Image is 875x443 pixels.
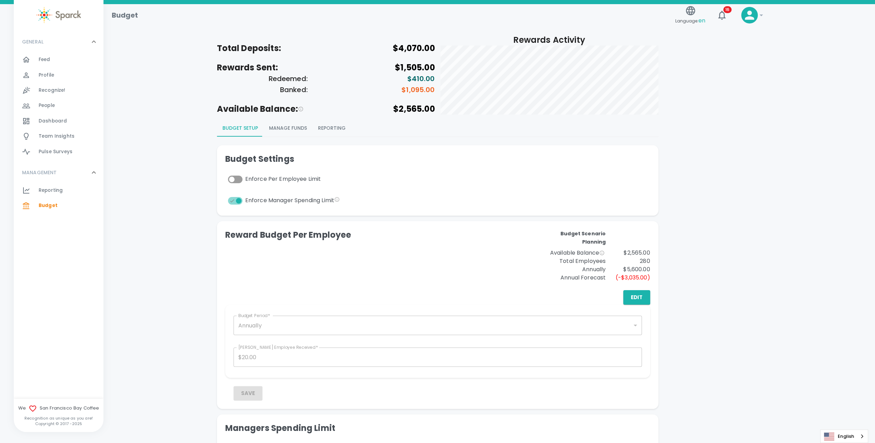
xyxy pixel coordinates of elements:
h5: Reward Budget Per Employee [225,229,438,240]
a: Dashboard [14,114,103,129]
span: Recognize! [39,87,66,94]
a: Feed [14,52,103,67]
span: en [698,17,705,24]
div: Enforce Manager Spending Limit [225,194,438,207]
h5: Rewards Activity [440,35,658,46]
svg: This is the estimated balance based on the scenario planning and what you have currently deposite... [298,106,304,112]
h1: Budget [112,10,138,21]
a: Budget [14,198,103,213]
p: GENERAL [22,38,43,45]
span: Language: [675,16,705,26]
h6: Banked: [217,84,308,95]
a: Recognize! [14,83,103,98]
span: Annual Forecast [544,274,606,282]
h6: $1,095.00 [308,84,435,95]
h5: Total Deposits: [217,43,326,54]
a: Team Insights [14,129,103,144]
span: 16 [723,6,732,13]
h5: $2,565.00 [326,104,435,115]
h6: Redeemed: [217,73,308,84]
a: Profile [14,68,103,83]
span: Feed [39,56,50,63]
svg: This setting will enforce Manager Budget spending limits for each manager visible on the manager'... [334,197,340,202]
a: Pulse Surveys [14,144,103,159]
button: Manage Funds [264,120,312,137]
span: Pulse Surveys [39,148,72,155]
div: Annually [233,316,642,335]
a: People [14,98,103,113]
button: Reporting [312,120,351,137]
span: Dashboard [39,118,67,125]
p: MANAGEMENT [22,169,57,176]
label: Budget Period [238,313,270,318]
aside: Language selected: English [820,430,868,443]
div: Budgeting page report [217,120,658,137]
h6: $410.00 [308,73,435,84]
span: We San Francisco Bay Coffee [14,404,103,413]
span: Available Balance [544,249,606,257]
p: $2,565.00 [606,249,650,257]
h5: Budget Settings [225,154,438,165]
a: Sparck logo [14,7,103,23]
b: Budget Scenario Planning [560,230,606,245]
span: Budget [39,202,58,209]
a: Reporting [14,183,103,198]
p: Annually [544,265,606,274]
span: Profile [39,72,54,79]
button: Edit [623,290,650,305]
p: Total Employees [544,257,606,265]
button: Language:en [673,3,708,28]
h5: Rewards Sent: [217,62,326,73]
div: MANAGEMENT [14,162,103,183]
img: Sparck logo [36,7,81,23]
p: ( -$3,035.00 ) [606,274,650,282]
h5: $1,505.00 [326,62,435,73]
svg: This is the estimated balance based on the scenario planning and what you have currently deposite... [599,250,605,256]
p: Copyright © 2017 - 2025 [14,421,103,426]
div: Enforce Per Employee Limit [225,173,438,186]
p: Recognition as unique as you are! [14,415,103,421]
div: MANAGEMENT [14,183,103,216]
button: Budget Setup [217,120,264,137]
div: Language [820,430,868,443]
div: GENERAL [14,52,103,162]
p: 280 [606,257,650,265]
span: Reporting [39,187,63,194]
h5: Managers Spending Limit [225,423,650,434]
span: People [39,102,55,109]
a: English [821,430,868,443]
h5: Available Balance: [217,104,326,115]
h5: $4,070.00 [326,43,435,54]
label: [PERSON_NAME] Employee Received [238,344,318,350]
div: GENERAL [14,31,103,52]
button: 16 [714,7,730,23]
span: Team Insights [39,133,74,140]
p: $5,600.00 [606,265,650,274]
